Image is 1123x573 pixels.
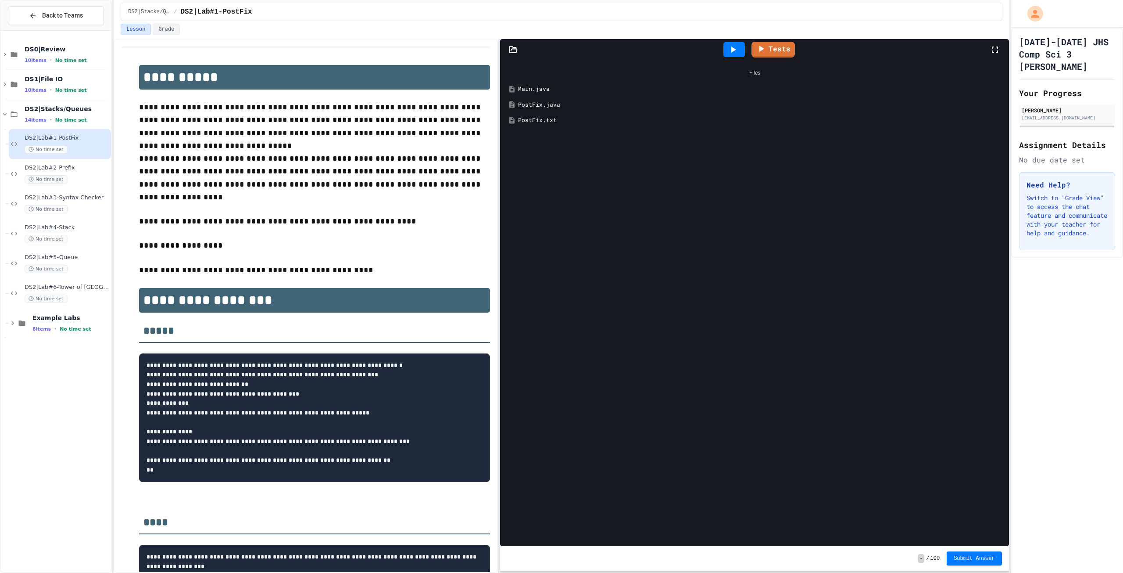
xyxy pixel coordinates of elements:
div: My Account [1018,4,1045,24]
span: DS0|Review [25,45,109,53]
span: No time set [25,205,68,213]
span: DS2|Lab#2-Prefix [25,164,109,172]
span: Submit Answer [954,555,995,562]
span: DS2|Stacks/Queues [128,8,170,15]
div: PostFix.txt [518,116,1003,125]
span: • [50,57,52,64]
span: • [54,325,56,332]
span: No time set [25,235,68,243]
span: 10 items [25,87,46,93]
span: Back to Teams [42,11,83,20]
span: / [174,8,177,15]
span: 100 [930,555,940,562]
h3: Need Help? [1026,180,1108,190]
span: 14 items [25,117,46,123]
div: PostFix.java [518,101,1003,109]
span: DS1|File IO [25,75,109,83]
span: DS2|Lab#1-PostFix [25,134,109,142]
span: No time set [55,87,87,93]
span: • [50,86,52,94]
div: Files [504,65,1004,81]
span: DS2|Lab#5-Queue [25,254,109,261]
a: Tests [751,42,795,58]
div: Main.java [518,85,1003,94]
button: Lesson [121,24,151,35]
span: 8 items [32,326,51,332]
button: Submit Answer [947,551,1002,566]
iframe: chat widget [1050,500,1114,537]
button: Grade [153,24,180,35]
span: No time set [25,145,68,154]
div: [PERSON_NAME] [1022,106,1112,114]
span: DS2|Lab#1-PostFix [180,7,252,17]
span: DS2|Lab#6-Tower of [GEOGRAPHIC_DATA](Extra Credit) [25,284,109,291]
span: DS2|Stacks/Queues [25,105,109,113]
span: No time set [55,117,87,123]
span: No time set [25,175,68,184]
iframe: chat widget [1086,538,1114,564]
span: No time set [55,58,87,63]
span: 10 items [25,58,46,63]
button: Back to Teams [8,6,104,25]
span: No time set [25,265,68,273]
span: No time set [60,326,91,332]
span: No time set [25,295,68,303]
div: No due date set [1019,155,1115,165]
p: Switch to "Grade View" to access the chat feature and communicate with your teacher for help and ... [1026,194,1108,238]
div: [EMAIL_ADDRESS][DOMAIN_NAME] [1022,115,1112,121]
span: • [50,116,52,123]
h1: [DATE]-[DATE] JHS Comp Sci 3 [PERSON_NAME] [1019,36,1115,72]
h2: Assignment Details [1019,139,1115,151]
span: - [918,554,924,563]
h2: Your Progress [1019,87,1115,99]
span: DS2|Lab#3-Syntax Checker [25,194,109,202]
span: Example Labs [32,314,109,322]
span: / [926,555,929,562]
span: DS2|Lab#4-Stack [25,224,109,231]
